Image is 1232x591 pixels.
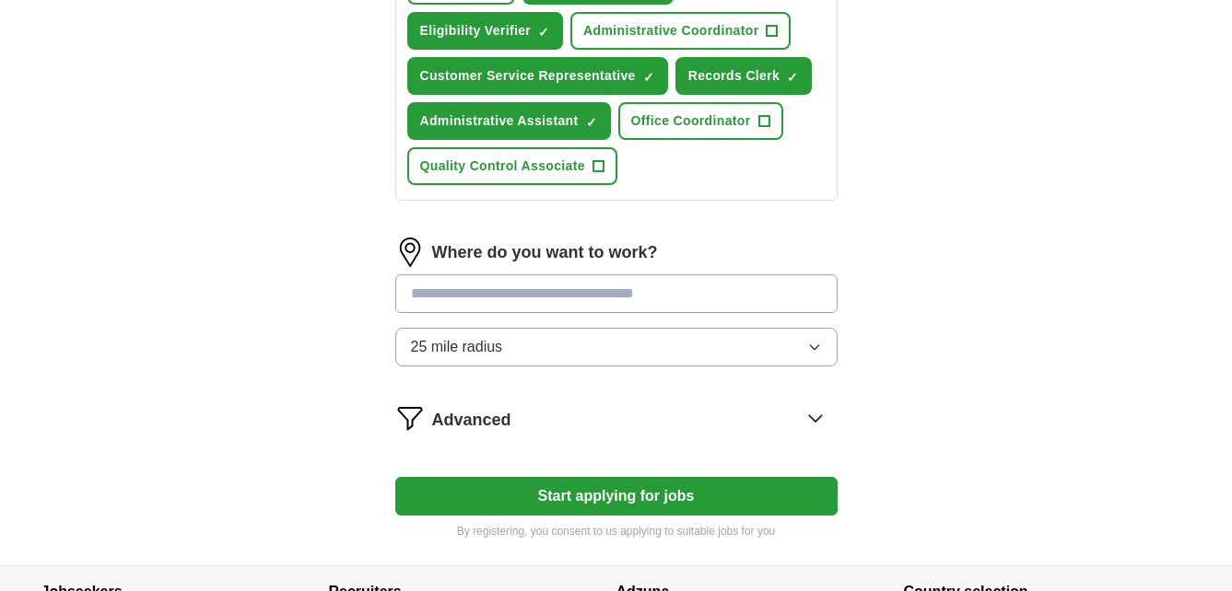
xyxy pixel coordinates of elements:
button: Quality Control Associate [407,147,617,185]
button: Customer Service Representative✓ [407,57,668,95]
button: Administrative Coordinator [570,12,791,50]
span: Eligibility Verifier [420,21,532,41]
button: Administrative Assistant✓ [407,102,611,140]
span: 25 mile radius [411,336,503,358]
button: Eligibility Verifier✓ [407,12,564,50]
span: Administrative Assistant [420,111,579,131]
button: Office Coordinator [618,102,783,140]
span: Records Clerk [688,66,780,86]
button: Records Clerk✓ [675,57,812,95]
span: Quality Control Associate [420,156,585,176]
button: Start applying for jobs [395,477,838,516]
p: By registering, you consent to us applying to suitable jobs for you [395,523,838,539]
span: Office Coordinator [631,111,751,131]
button: 25 mile radius [395,328,838,366]
img: filter [395,403,425,433]
span: Customer Service Representative [420,66,636,86]
span: Advanced [432,408,511,433]
label: Where do you want to work? [432,240,658,265]
span: ✓ [643,70,654,85]
span: Administrative Coordinator [583,21,758,41]
img: location.png [395,238,425,267]
span: ✓ [586,115,597,130]
span: ✓ [538,25,549,40]
span: ✓ [787,70,798,85]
